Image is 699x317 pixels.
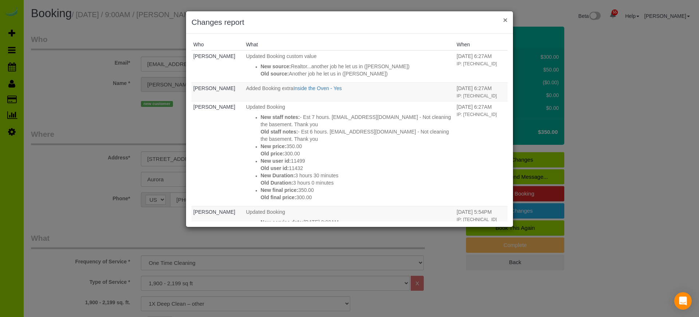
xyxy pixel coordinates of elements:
a: [PERSON_NAME] [193,85,235,91]
p: 300.00 [261,194,453,201]
a: [PERSON_NAME] [193,209,235,215]
td: What [244,82,455,101]
span: Updated Booking custom value [246,53,317,59]
td: Who [191,101,244,206]
small: IP: [TECHNICAL_ID] [457,61,497,66]
a: [PERSON_NAME] [193,53,235,59]
span: Updated Booking [246,104,285,110]
strong: Old staff notes: [261,129,298,135]
p: 350.00 [261,143,453,150]
strong: New price: [261,143,287,149]
p: 3 hours 30 minutes [261,172,453,179]
p: 350.00 [261,186,453,194]
strong: Old price: [261,151,284,156]
p: - Est 6 hours. [EMAIL_ADDRESS][DOMAIN_NAME] - Not cleaning the basement. Thank you [261,128,453,143]
small: IP: [TECHNICAL_ID] [457,217,497,222]
p: Realtor...another job he let us in ([PERSON_NAME]) [261,63,453,70]
div: Open Intercom Messenger [674,292,692,310]
strong: New Duration: [261,173,295,178]
td: When [455,82,508,101]
p: 11432 [261,165,453,172]
td: When [455,101,508,206]
a: Inside the Oven - Yes [293,85,342,91]
th: Who [191,39,244,50]
small: IP: [TECHNICAL_ID] [457,112,497,117]
th: When [455,39,508,50]
td: When [455,50,508,82]
td: What [244,206,455,238]
td: What [244,101,455,206]
td: Who [191,206,244,238]
strong: New staff notes: [261,114,300,120]
small: IP: [TECHNICAL_ID] [457,93,497,98]
strong: New source: [261,63,291,69]
strong: Old final price: [261,194,296,200]
strong: New final price: [261,187,298,193]
p: [DATE] 9:00AM [261,219,453,226]
p: Another job he let us in ([PERSON_NAME]) [261,70,453,77]
p: 11499 [261,157,453,165]
sui-modal: Changes report [186,11,513,227]
p: 300.00 [261,150,453,157]
span: Updated Booking [246,209,285,215]
td: Who [191,82,244,101]
button: × [503,16,508,24]
strong: Old source: [261,71,289,77]
th: What [244,39,455,50]
span: Added Booking extra [246,85,293,91]
strong: Old Duration: [261,180,293,186]
strong: Old user id: [261,165,289,171]
strong: New service date: [261,219,304,225]
p: 3 hours 0 minutes [261,179,453,186]
td: What [244,50,455,82]
h3: Changes report [191,17,508,28]
td: Who [191,50,244,82]
strong: New user id: [261,158,291,164]
p: - Est 7 hours. [EMAIL_ADDRESS][DOMAIN_NAME] - Not cleaning the basement. Thank you [261,113,453,128]
a: [PERSON_NAME] [193,104,235,110]
td: When [455,206,508,238]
